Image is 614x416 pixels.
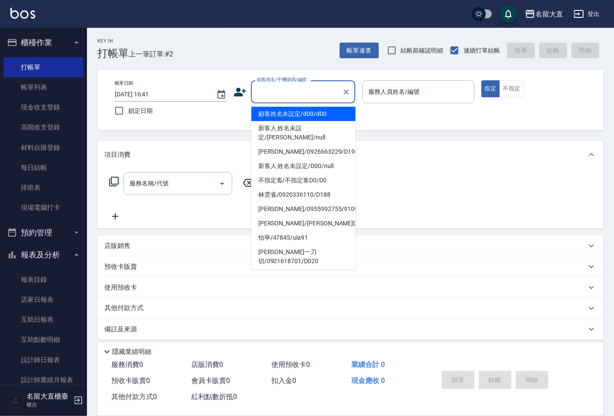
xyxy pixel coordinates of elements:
h5: 名留大直櫃臺 [27,392,71,401]
p: 使用預收卡 [104,283,137,292]
li: [PERSON_NAME]/5665434/ula-1 [251,268,356,283]
a: 互助日報表 [3,310,83,330]
span: 使用預收卡 0 [271,360,310,369]
span: 會員卡販賣 0 [191,376,230,385]
a: 材料自購登錄 [3,138,83,158]
span: 店販消費 0 [191,360,223,369]
label: 帳單日期 [115,80,133,86]
a: 排班表 [3,178,83,198]
div: 備註及來源 [97,319,604,340]
li: 新客人 姓名未設定/D00/null [251,159,356,173]
button: 登出 [570,6,604,22]
a: 高階收支登錄 [3,117,83,137]
p: 隱藏業績明細 [112,347,151,357]
div: 店販銷售 [97,235,604,256]
button: 不指定 [499,80,524,97]
div: 項目消費 [97,141,604,168]
button: 報表及分析 [3,244,83,266]
span: 連續打單結帳 [464,46,500,55]
div: 預收卡販賣 [97,256,604,277]
input: YYYY/MM/DD hh:mm [115,87,207,102]
img: Logo [10,8,35,19]
a: 打帳單 [3,57,83,77]
button: save [500,5,517,23]
button: Clear [340,86,352,98]
p: 預收卡販賣 [104,262,137,271]
button: 預約管理 [3,221,83,244]
p: 櫃台 [27,401,71,409]
span: 預收卡販賣 0 [111,376,150,385]
li: [PERSON_NAME]一刀切/0921618701/D020 [251,245,356,268]
li: [PERSON_NAME]/[PERSON_NAME]D187/D187 [251,216,356,231]
span: 結帳前確認明細 [401,46,444,55]
a: 現場電腦打卡 [3,198,83,218]
a: 每日結帳 [3,158,83,178]
span: 服務消費 0 [111,360,143,369]
h3: 打帳單 [97,47,129,59]
button: 帳單速查 [340,43,379,59]
label: 顧客姓名/手機號碼/編號 [257,76,307,83]
a: 報表目錄 [3,270,83,290]
img: Person [7,392,24,409]
li: [PERSON_NAME]/0926663229/D196 [251,145,356,159]
a: 設計師業績月報表 [3,370,83,390]
li: 怡寧/47845/ula91 [251,231,356,245]
a: 設計師日報表 [3,350,83,370]
span: 上一筆訂單:#2 [129,49,174,59]
li: 新客人 姓名未設定/[PERSON_NAME]/null [251,121,356,145]
span: 業績合計 0 [351,360,385,369]
a: 店家日報表 [3,290,83,310]
span: 扣入金 0 [271,376,296,385]
a: 帳單列表 [3,77,83,97]
span: 其他付款方式 0 [111,393,157,401]
p: 店販銷售 [104,241,130,251]
p: 其他付款方式 [104,304,148,313]
li: 林雲雀/0920336110/D188 [251,188,356,202]
span: 紅利點數折抵 0 [191,393,237,401]
button: 指定 [481,80,500,97]
div: 名留大直 [535,9,563,20]
button: 櫃檯作業 [3,31,83,54]
li: 顧客姓名未設定/d00/d00 [251,107,356,121]
h2: Key In [97,38,129,44]
span: 鎖定日期 [128,106,153,116]
li: 不指定客/不指定客D0/D0 [251,173,356,188]
div: 其他付款方式 [97,298,604,319]
a: 現金收支登錄 [3,97,83,117]
button: 名留大直 [521,5,567,23]
a: 互助點數明細 [3,330,83,350]
div: 使用預收卡 [97,277,604,298]
span: 現金應收 0 [351,376,385,385]
li: [PERSON_NAME]/0955992755/910916 [251,202,356,216]
p: 備註及來源 [104,325,137,334]
p: 項目消費 [104,150,130,159]
button: Choose date, selected date is 2025-08-14 [211,84,232,105]
button: Open [215,177,229,191]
